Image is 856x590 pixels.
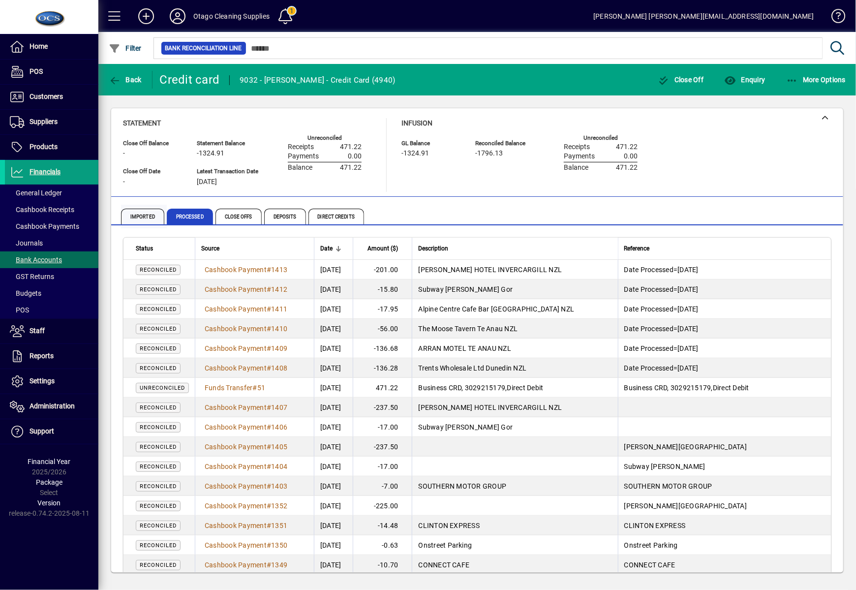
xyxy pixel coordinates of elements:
[267,305,271,313] span: #
[264,209,306,224] span: Deposits
[401,150,429,157] span: -1324.91
[267,482,271,490] span: #
[30,118,58,125] span: Suppliers
[624,364,699,372] span: Date Processed=[DATE]
[130,7,162,25] button: Add
[140,542,177,549] span: Reconciled
[288,143,314,151] span: Receipts
[205,404,267,411] span: Cashbook Payment
[271,502,287,510] span: 1352
[30,143,58,151] span: Products
[106,39,144,57] button: Filter
[314,319,353,339] td: [DATE]
[205,502,267,510] span: Cashbook Payment
[267,325,271,333] span: #
[353,339,412,358] td: -136.68
[271,463,287,470] span: 1404
[30,402,75,410] span: Administration
[197,140,258,147] span: Statement Balance
[106,71,144,89] button: Back
[307,135,342,141] label: Unreconciled
[271,266,287,274] span: 1413
[30,352,54,360] span: Reports
[624,266,699,274] span: Date Processed=[DATE]
[140,365,177,372] span: Reconciled
[359,243,407,254] div: Amount ($)
[401,140,460,147] span: GL Balance
[320,243,347,254] div: Date
[314,516,353,535] td: [DATE]
[123,168,182,175] span: Close Off Date
[320,243,333,254] span: Date
[267,344,271,352] span: #
[10,289,41,297] span: Budgets
[267,266,271,274] span: #
[271,423,287,431] span: 1406
[140,267,177,273] span: Reconciled
[140,424,177,431] span: Reconciled
[201,382,269,393] a: Funds Transfer#51
[340,143,362,151] span: 471.22
[109,44,142,52] span: Filter
[201,500,291,511] a: Cashbook Payment#1352
[418,364,526,372] span: Trents Wholesale Ltd Dunedin NZL
[30,67,43,75] span: POS
[267,443,271,451] span: #
[5,369,98,394] a: Settings
[123,178,125,186] span: -
[205,561,267,569] span: Cashbook Payment
[353,476,412,496] td: -7.00
[340,164,362,172] span: 471.22
[201,323,291,334] a: Cashbook Payment#1410
[475,150,503,157] span: -1796.13
[824,2,844,34] a: Knowledge Base
[353,319,412,339] td: -56.00
[271,305,287,313] span: 1411
[583,135,618,141] label: Unreconciled
[353,535,412,555] td: -0.63
[353,279,412,299] td: -15.80
[267,522,271,529] span: #
[10,222,79,230] span: Cashbook Payments
[624,463,705,470] span: Subway [PERSON_NAME]
[140,562,177,568] span: Reconciled
[271,285,287,293] span: 1412
[140,286,177,293] span: Reconciled
[353,378,412,398] td: 471.22
[201,402,291,413] a: Cashbook Payment#1407
[5,268,98,285] a: GST Returns
[201,441,291,452] a: Cashbook Payment#1405
[267,404,271,411] span: #
[5,394,98,419] a: Administration
[140,483,177,490] span: Reconciled
[30,427,54,435] span: Support
[5,319,98,343] a: Staff
[475,140,534,147] span: Reconciled Balance
[308,209,364,224] span: Direct Credits
[10,306,29,314] span: POS
[30,168,61,176] span: Financials
[564,143,590,151] span: Receipts
[28,458,71,466] span: Financial Year
[616,164,638,172] span: 471.22
[30,42,48,50] span: Home
[10,239,43,247] span: Journals
[314,378,353,398] td: [DATE]
[658,76,704,84] span: Close Off
[205,344,267,352] span: Cashbook Payment
[418,482,506,490] span: SOUTHERN MOTOR GROUP
[205,443,267,451] span: Cashbook Payment
[271,522,287,529] span: 1351
[123,150,125,157] span: -
[215,209,262,224] span: Close Offs
[288,164,312,172] span: Balance
[367,243,398,254] span: Amount ($)
[624,443,747,451] span: [PERSON_NAME][GEOGRAPHIC_DATA]
[314,417,353,437] td: [DATE]
[784,71,849,89] button: More Options
[267,285,271,293] span: #
[271,482,287,490] span: 1403
[5,344,98,369] a: Reports
[418,243,448,254] span: Description
[136,243,153,254] span: Status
